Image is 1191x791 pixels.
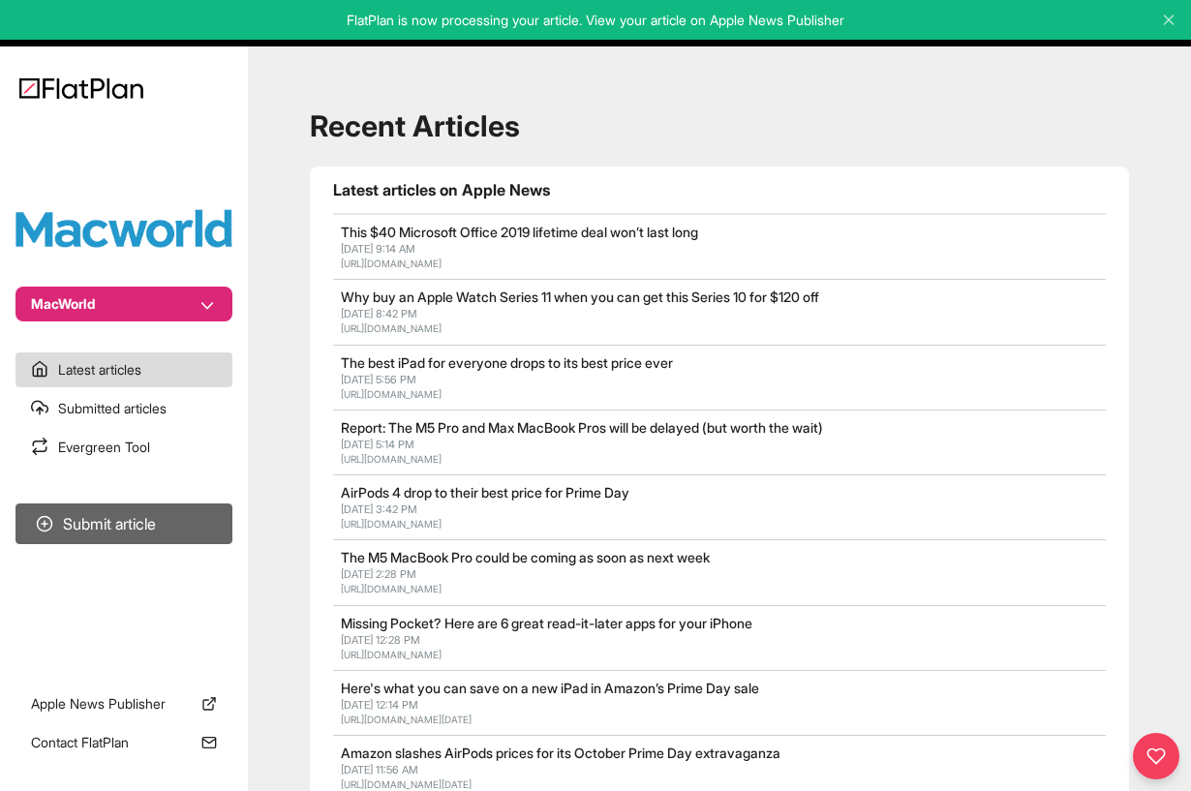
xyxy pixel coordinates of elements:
h1: Recent Articles [310,108,1129,143]
span: [DATE] 2:28 PM [341,567,416,581]
button: MacWorld [15,287,232,321]
span: [DATE] 9:14 AM [341,242,415,256]
a: This $40 Microsoft Office 2019 lifetime deal won’t last long [341,224,698,240]
a: Contact FlatPlan [15,725,232,760]
a: [URL][DOMAIN_NAME] [341,322,442,334]
span: [DATE] 5:14 PM [341,438,414,451]
span: [DATE] 12:14 PM [341,698,418,712]
img: Logo [19,77,143,99]
a: The best iPad for everyone drops to its best price ever [341,354,673,371]
span: [DATE] 12:28 PM [341,633,420,647]
h1: Latest articles on Apple News [333,178,1106,201]
span: [DATE] 3:42 PM [341,502,417,516]
a: Missing Pocket? Here are 6 great read-it-later apps for your iPhone [341,615,752,631]
a: [URL][DOMAIN_NAME] [341,258,442,269]
a: Report: The M5 Pro and Max MacBook Pros will be delayed (but worth the wait) [341,419,823,436]
a: [URL][DOMAIN_NAME][DATE] [341,714,472,725]
img: Publication Logo [15,209,232,248]
a: Apple News Publisher [15,686,232,721]
a: [URL][DOMAIN_NAME] [341,518,442,530]
a: Evergreen Tool [15,430,232,465]
span: [DATE] 8:42 PM [341,307,417,320]
a: Here's what you can save on a new iPad in Amazon’s Prime Day sale [341,680,759,696]
a: [URL][DOMAIN_NAME] [341,388,442,400]
a: [URL][DOMAIN_NAME][DATE] [341,778,472,790]
a: Why buy an Apple Watch Series 11 when you can get this Series 10 for $120 off [341,289,819,305]
a: Amazon slashes AirPods prices for its October Prime Day extravaganza [341,745,780,761]
a: [URL][DOMAIN_NAME] [341,453,442,465]
a: Latest articles [15,352,232,387]
span: [DATE] 5:56 PM [341,373,416,386]
a: [URL][DOMAIN_NAME] [341,649,442,660]
span: [DATE] 11:56 AM [341,763,418,776]
p: FlatPlan is now processing your article. View your article on Apple News Publisher [14,11,1177,30]
a: AirPods 4 drop to their best price for Prime Day [341,484,629,501]
a: [URL][DOMAIN_NAME] [341,583,442,594]
a: The M5 MacBook Pro could be coming as soon as next week [341,549,710,565]
button: Submit article [15,503,232,544]
a: Submitted articles [15,391,232,426]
